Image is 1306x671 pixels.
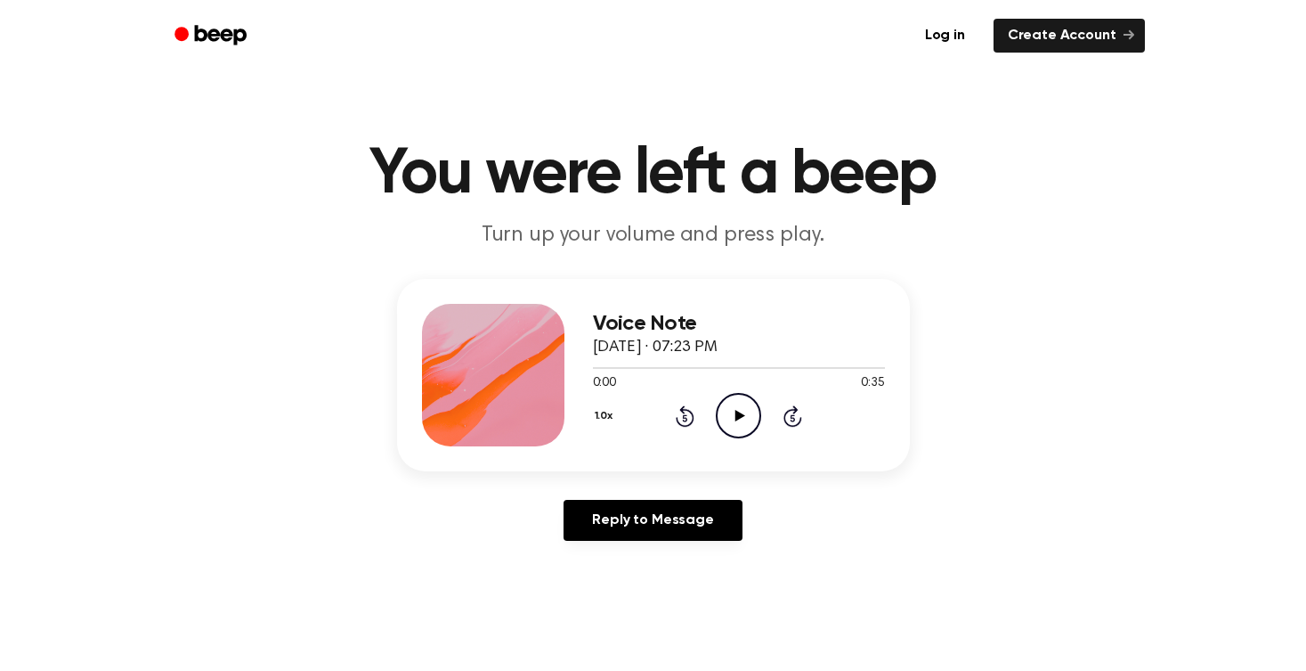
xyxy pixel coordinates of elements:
[593,312,885,336] h3: Voice Note
[994,19,1145,53] a: Create Account
[593,374,616,393] span: 0:00
[312,221,995,250] p: Turn up your volume and press play.
[593,401,620,431] button: 1.0x
[564,500,742,541] a: Reply to Message
[593,340,718,356] span: [DATE] · 07:23 PM
[861,374,884,393] span: 0:35
[907,15,983,56] a: Log in
[198,143,1109,207] h1: You were left a beep
[162,19,263,53] a: Beep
